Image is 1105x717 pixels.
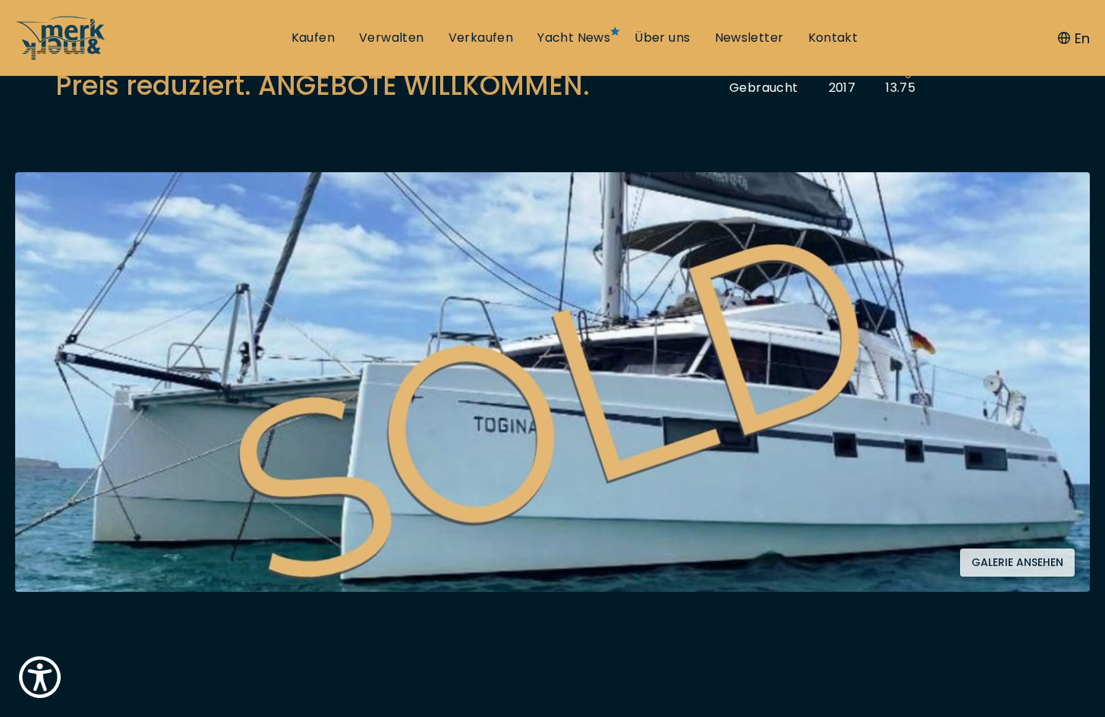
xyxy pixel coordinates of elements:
[55,67,590,104] h2: Preis reduziert. ANGEBOTE WILLKOMMEN.
[829,64,886,96] li: 2017
[537,30,610,46] a: Yacht News
[715,30,784,46] a: Newsletter
[449,30,514,46] a: Verkaufen
[291,30,335,46] a: Kaufen
[15,172,1090,592] img: Merk&Merk
[634,30,690,46] a: Über uns
[15,653,65,702] button: Show Accessibility Preferences
[359,30,424,46] a: Verwalten
[808,30,858,46] a: Kontakt
[1058,28,1090,49] button: En
[729,64,829,96] li: Gebraucht
[886,64,949,96] li: 13.75
[960,549,1075,577] button: Galerie ansehen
